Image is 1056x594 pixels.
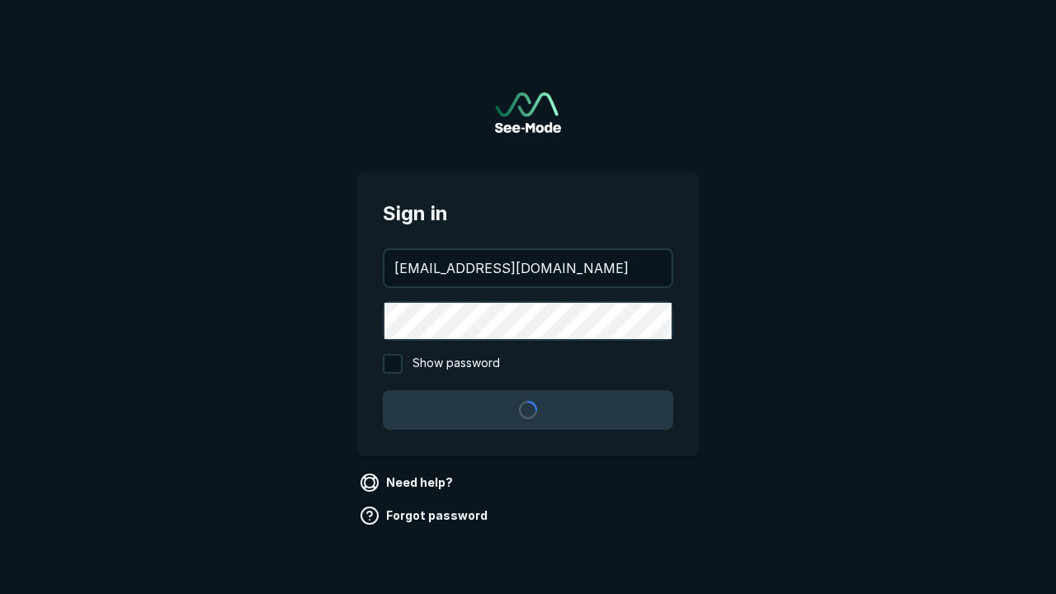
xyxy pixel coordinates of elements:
a: Go to sign in [495,92,561,133]
a: Forgot password [356,502,494,529]
a: Need help? [356,469,460,496]
span: Sign in [383,199,673,229]
span: Show password [412,354,500,374]
input: your@email.com [384,250,672,286]
img: See-Mode Logo [495,92,561,133]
